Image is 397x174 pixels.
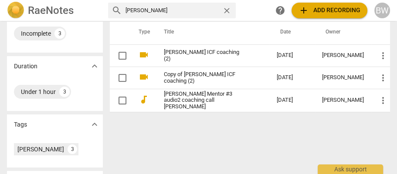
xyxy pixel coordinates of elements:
[89,119,100,130] span: expand_more
[59,87,70,97] div: 3
[89,61,100,71] span: expand_more
[28,4,74,17] h2: RaeNotes
[139,94,149,105] span: audiotrack
[315,20,371,44] th: Owner
[272,3,288,18] a: Help
[299,5,360,16] span: Add recording
[222,6,231,15] span: close
[292,3,367,18] button: Upload
[164,71,245,84] a: Copy of [PERSON_NAME] ICF coaching (2)
[374,3,390,18] button: BW
[7,2,24,19] img: Logo
[68,144,77,154] div: 3
[322,97,364,104] div: [PERSON_NAME]
[378,73,388,83] span: more_vert
[21,29,51,38] div: Incomplete
[21,87,56,96] div: Under 1 hour
[139,72,149,82] span: videocam
[164,49,245,62] a: [PERSON_NAME] ICF coaching (2)
[164,91,245,110] a: [PERSON_NAME] Mentor #3 audio2 coaching call [PERSON_NAME]
[378,95,388,106] span: more_vert
[378,50,388,61] span: more_vert
[14,62,37,71] p: Duration
[88,118,101,131] button: Show more
[153,20,270,44] th: Title
[139,50,149,60] span: videocam
[54,28,65,39] div: 3
[132,20,153,44] th: Type
[275,5,285,16] span: help
[270,89,315,112] td: [DATE]
[318,164,383,174] div: Ask support
[126,3,219,17] input: Search
[17,145,64,154] div: [PERSON_NAME]
[322,52,364,59] div: [PERSON_NAME]
[270,44,315,67] td: [DATE]
[112,5,122,16] span: search
[270,20,315,44] th: Date
[88,60,101,73] button: Show more
[270,67,315,89] td: [DATE]
[299,5,309,16] span: add
[322,74,364,81] div: [PERSON_NAME]
[14,120,27,129] p: Tags
[7,2,101,19] a: LogoRaeNotes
